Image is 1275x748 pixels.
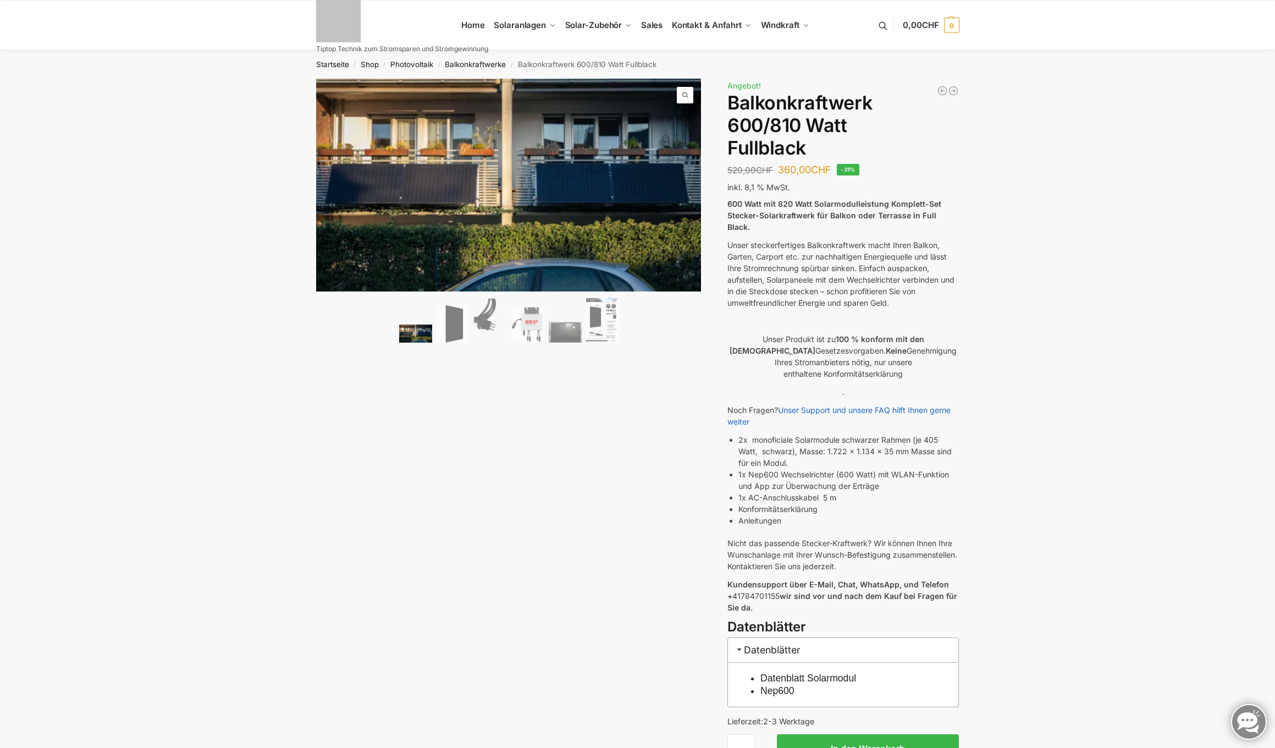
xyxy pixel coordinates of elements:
[727,239,959,309] p: Unser steckerfertiges Balkonkraftwerk macht Ihren Balkon, Garten, Carport etc. zur nachhaltigen E...
[560,1,636,50] a: Solar-Zubehör
[727,165,773,175] bdi: 520,00
[837,164,859,175] span: -31%
[760,685,794,696] a: Nep600
[727,717,814,726] span: Lieferzeit:
[756,1,814,50] a: Windkraft
[316,46,488,52] p: Tiptop Technik zum Stromsparen und Stromgewinnung
[778,164,831,175] bdi: 360,00
[727,579,959,613] p: 41784701155
[549,322,582,343] img: Balkonkraftwerk 600/810 Watt Fullblack – Bild 5
[399,324,432,343] img: 2 Balkonkraftwerke
[811,164,831,175] span: CHF
[636,1,667,50] a: Sales
[727,92,959,159] h1: Balkonkraftwerk 600/810 Watt Fullblack
[903,9,959,42] a: 0,00CHF 0
[738,492,959,503] li: 1x AC-Anschlusskabel 5 m
[727,537,959,572] p: Nicht das passende Stecker-Kraftwerk? Wir können Ihnen Ihre Wunschanlage mit Ihrer Wunsch-Befesti...
[756,165,773,175] span: CHF
[760,673,856,684] a: Datenblatt Solarmodul
[727,404,959,427] p: Noch Fragen?
[763,717,814,726] span: 2-3 Werktage
[727,199,941,232] strong: 600 Watt mit 820 Watt Solarmodulleistung Komplett-Set Stecker-Solarkraftwerk für Balkon oder Terr...
[316,60,349,69] a: Startseite
[727,183,790,192] span: inkl. 8,1 % MwSt.
[886,346,907,355] strong: Keine
[641,20,663,30] span: Sales
[944,18,959,33] span: 0
[727,81,761,90] span: Angebot!
[738,434,959,469] li: 2x monoficiale Solarmodule schwarzer Rahmen (je 405 Watt, schwarz), Masse: 1.722 x 1.134 x 35 mm ...
[667,1,756,50] a: Kontakt & Anfahrt
[506,61,517,69] span: /
[937,85,948,96] a: Balkonkraftwerk 445/600 Watt Bificial
[727,333,959,380] p: Unser Produkt ist zu Gesetzesvorgaben. Genehmigung Ihres Stromanbieters nötig, nur unsere enthalt...
[738,503,959,515] li: Konformitätserklärung
[727,618,959,637] h3: Datenblätter
[489,1,560,50] a: Solaranlagen
[349,61,361,69] span: /
[701,79,1087,520] img: Balkonkraftwerk 600/810 Watt Fullblack 3
[433,61,445,69] span: /
[738,469,959,492] li: 1x Nep600 Wechselrichter (600 Watt) mit WLAN-Funktion und App zur Überwachung der Erträge
[672,20,742,30] span: Kontakt & Anfahrt
[494,20,546,30] span: Solaranlagen
[361,60,379,69] a: Shop
[727,637,959,662] h3: Datenblätter
[390,60,433,69] a: Photovoltaik
[738,515,959,526] li: Anleitungen
[727,405,951,426] a: Unser Support und unsere FAQ hilft Ihnen gerne weiter
[316,79,702,291] img: Balkonkraftwerk 600/810 Watt Fullblack 1
[948,85,959,96] a: Balkonkraftwerk 405/600 Watt erweiterbar
[474,299,507,343] img: Anschlusskabel-3meter_schweizer-stecker
[445,60,506,69] a: Balkonkraftwerke
[730,334,924,355] strong: 100 % konform mit den [DEMOGRAPHIC_DATA]
[727,580,949,601] strong: Kundensupport über E-Mail, Chat, WhatsApp, und Telefon +
[903,20,939,30] span: 0,00
[727,591,957,612] strong: wir sind vor und nach dem Kauf bei Fragen für Sie da.
[586,296,619,343] img: Balkonkraftwerk 600/810 Watt Fullblack – Bild 6
[922,20,939,30] span: CHF
[761,20,799,30] span: Windkraft
[565,20,622,30] span: Solar-Zubehör
[727,386,959,398] p: .
[511,306,544,343] img: NEP 800 Drosselbar auf 600 Watt
[437,305,470,343] img: TommaTech Vorderseite
[379,61,390,69] span: /
[296,50,979,79] nav: Breadcrumb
